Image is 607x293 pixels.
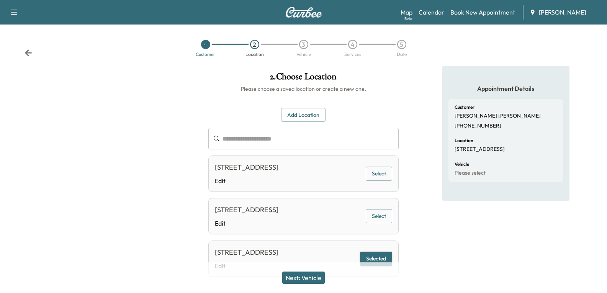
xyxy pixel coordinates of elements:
a: Book New Appointment [450,8,515,17]
p: [PERSON_NAME] [PERSON_NAME] [455,113,541,119]
button: Select [366,209,392,223]
div: Date [397,52,407,57]
a: MapBeta [401,8,412,17]
div: Vehicle [296,52,311,57]
button: Select [366,167,392,181]
div: Back [25,49,32,57]
h5: Appointment Details [448,84,563,93]
div: Customer [196,52,215,57]
a: Edit [215,176,278,185]
div: [STREET_ADDRESS] [215,247,278,258]
a: Calendar [419,8,444,17]
div: 3 [299,40,308,49]
h1: 2 . Choose Location [208,72,398,85]
div: Services [344,52,361,57]
p: [STREET_ADDRESS] [455,146,505,153]
p: [PHONE_NUMBER] [455,123,501,129]
div: Location [245,52,264,57]
h6: Location [455,138,473,143]
h6: Please choose a saved location or create a new one. [208,85,398,93]
button: Add Location [281,108,326,122]
div: [STREET_ADDRESS] [215,205,278,215]
div: [STREET_ADDRESS] [215,162,278,173]
button: Selected [360,252,392,266]
span: [PERSON_NAME] [539,8,586,17]
img: Curbee Logo [285,7,322,18]
a: Edit [215,261,278,270]
button: Next: Vehicle [282,272,325,284]
div: 2 [250,40,259,49]
div: 5 [397,40,406,49]
h6: Customer [455,105,474,110]
div: Beta [404,16,412,21]
div: 4 [348,40,357,49]
p: Please select [455,170,486,177]
a: Edit [215,219,278,228]
h6: Vehicle [455,162,469,167]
